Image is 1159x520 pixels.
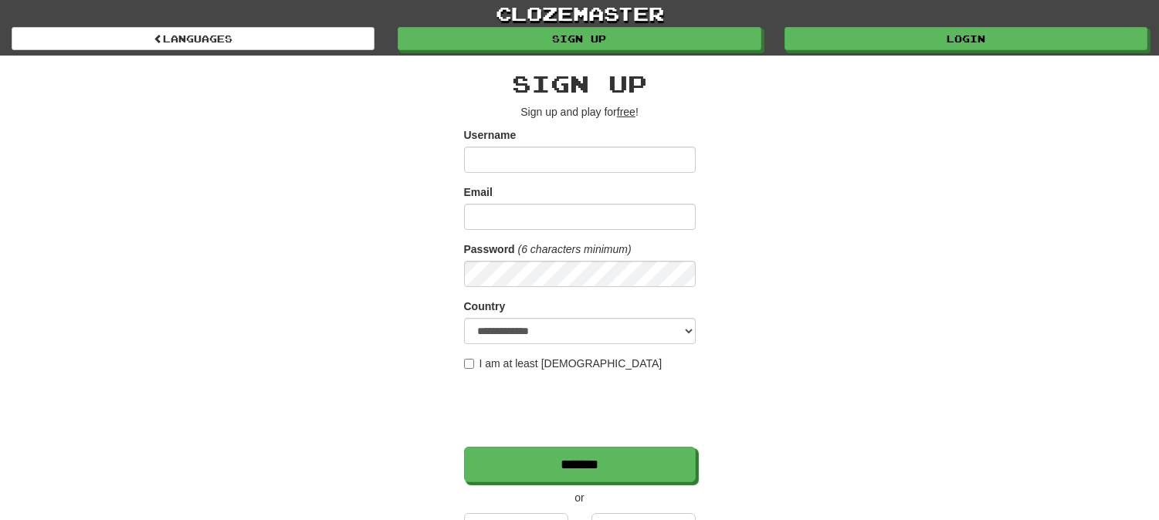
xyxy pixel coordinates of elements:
[464,104,696,120] p: Sign up and play for !
[464,359,474,369] input: I am at least [DEMOGRAPHIC_DATA]
[464,356,663,371] label: I am at least [DEMOGRAPHIC_DATA]
[464,184,493,200] label: Email
[464,71,696,96] h2: Sign up
[398,27,761,50] a: Sign up
[464,490,696,505] p: or
[464,379,699,439] iframe: reCAPTCHA
[785,27,1147,50] a: Login
[617,106,635,118] u: free
[12,27,374,50] a: Languages
[464,299,506,314] label: Country
[464,241,515,257] label: Password
[464,127,517,143] label: Username
[518,243,632,255] em: (6 characters minimum)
